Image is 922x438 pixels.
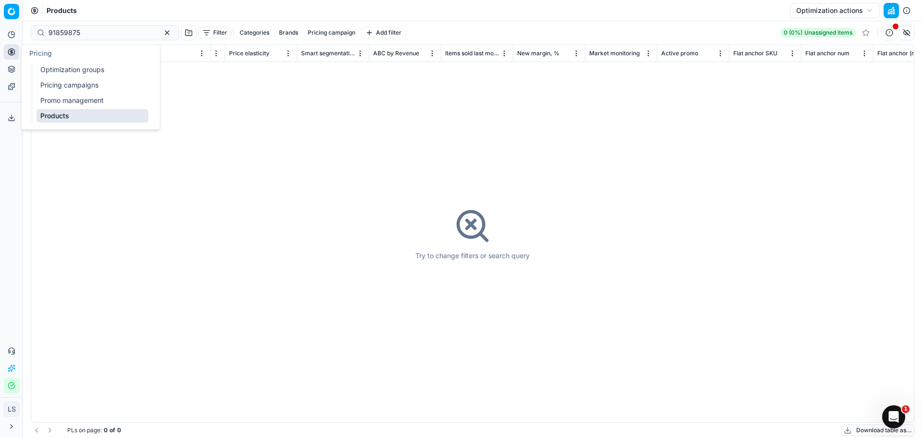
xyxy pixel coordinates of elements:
button: LS [4,401,19,417]
span: Active promo [661,50,698,57]
div: Try to change filters or search query [415,251,530,261]
span: Items sold last month [445,50,499,57]
a: Pricing campaigns [36,78,148,92]
span: Smart segmentation [301,50,355,57]
a: 0 (0%)Unassigned items [780,28,856,38]
a: Promo management [36,94,148,107]
span: Market monitoring [589,50,640,57]
strong: 0 [117,426,121,434]
button: Go to next page [44,425,56,436]
input: Search by SKU or title [49,28,154,38]
strong: 0 [104,426,108,434]
button: Pricing campaign [304,27,359,38]
span: Unassigned items [804,29,852,37]
nav: breadcrumb [47,6,77,15]
strong: of [109,426,115,434]
button: Optimization actions [790,3,880,18]
a: Products [36,109,148,123]
button: Filter [198,27,231,38]
span: ABC by Revenue [373,50,419,57]
nav: pagination [31,425,56,436]
span: Products [47,6,77,15]
a: Optimization groups [36,63,148,76]
span: New margin, % [517,50,559,57]
span: Pricing [29,49,52,57]
span: Flat anchor num [805,50,849,57]
button: Go to previous page [31,425,42,436]
button: Download table as... [841,425,914,436]
span: PLs on page : [67,426,102,434]
span: 1 [902,405,910,413]
span: Flat anchor SKU [733,50,777,57]
iframe: Intercom live chat [882,405,905,428]
button: Categories [236,27,273,38]
button: Brands [275,27,302,38]
button: Add filter [361,27,406,38]
span: Price elasticity [229,50,269,57]
span: LS [4,402,19,416]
